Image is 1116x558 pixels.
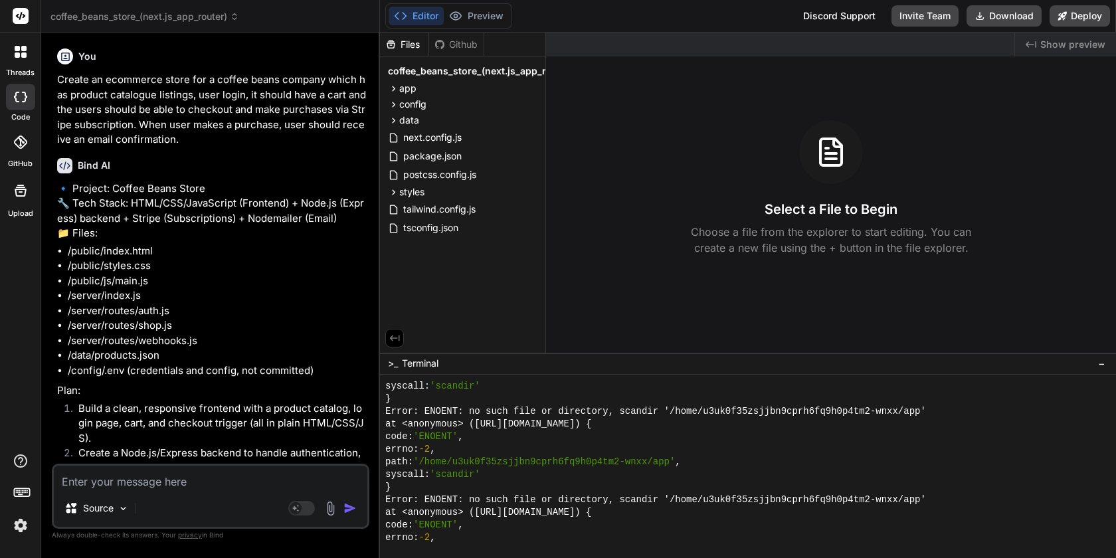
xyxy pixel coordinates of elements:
li: /public/styles.css [68,258,367,274]
span: postcss.config.js [402,167,478,183]
span: Terminal [402,357,438,370]
label: threads [6,67,35,78]
span: at <anonymous> ([URL][DOMAIN_NAME]) { [385,506,591,519]
span: at <anonymous> ([URL][DOMAIN_NAME]) { [385,418,591,430]
div: Github [429,38,484,51]
p: Create an ecommerce store for a coffee beans company which has product catalogue listings, user l... [57,72,367,147]
span: , [430,531,435,544]
h6: Bind AI [78,159,110,172]
img: Pick Models [118,503,129,514]
span: privacy [178,531,202,539]
span: Error: ENOENT: no such file or directory, scandir '/home/u3uk0f35zsjjbn9cprh6fq9h0p4tm2-wnxx/app' [385,494,926,506]
span: , [458,430,463,443]
li: /server/routes/auth.js [68,304,367,319]
span: − [1098,357,1105,370]
span: tailwind.config.js [402,201,477,217]
li: /data/products.json [68,348,367,363]
span: 'ENOENT' [413,430,458,443]
li: /server/routes/webhooks.js [68,333,367,349]
li: /server/routes/shop.js [68,318,367,333]
span: , [675,456,680,468]
h3: Select a File to Begin [765,200,897,219]
span: errno: [385,531,418,544]
span: tsconfig.json [402,220,460,236]
span: package.json [402,148,463,164]
span: coffee_beans_store_(next.js_app_router) [50,10,239,23]
li: /server/index.js [68,288,367,304]
li: /public/index.html [68,244,367,259]
span: code: [385,430,413,443]
img: settings [9,514,32,537]
p: Plan: [57,383,367,399]
li: Create a Node.js/Express backend to handle authentication, product data, cart persistence (per se... [68,446,367,506]
div: Files [380,38,428,51]
li: /config/.env (credentials and config, not committed) [68,363,367,379]
span: coffee_beans_store_(next.js_app_router) [388,64,574,78]
span: Show preview [1040,38,1105,51]
span: styles [399,185,424,199]
span: code: [385,519,413,531]
span: Error: ENOENT: no such file or directory, scandir '/home/u3uk0f35zsjjbn9cprh6fq9h0p4tm2-wnxx/app' [385,405,926,418]
span: 'scandir' [430,380,480,393]
button: Editor [389,7,444,25]
button: − [1095,353,1108,374]
span: '/home/u3uk0f35zsjjbn9cprh6fq9h0p4tm2-wnxx/app' [413,456,675,468]
span: 'scandir' [430,468,480,481]
span: 'ENOENT' [413,519,458,531]
span: , [430,443,435,456]
span: data [399,114,419,127]
img: icon [343,502,357,515]
li: /public/js/main.js [68,274,367,289]
span: next.config.js [402,130,463,145]
p: 🔹 Project: Coffee Beans Store 🔧 Tech Stack: HTML/CSS/JavaScript (Frontend) + Node.js (Express) ba... [57,181,367,241]
span: -2 [418,531,430,544]
span: syscall: [385,468,430,481]
span: syscall: [385,380,430,393]
button: Preview [444,7,509,25]
label: Upload [8,208,33,219]
p: Choose a file from the explorer to start editing. You can create a new file using the + button in... [682,224,980,256]
p: Source [83,502,114,515]
label: GitHub [8,158,33,169]
span: , [458,519,463,531]
img: attachment [323,501,338,516]
span: path: [385,456,413,468]
span: config [399,98,426,111]
h6: You [78,50,96,63]
div: Discord Support [795,5,883,27]
span: -2 [418,443,430,456]
button: Download [967,5,1042,27]
span: app [399,82,417,95]
span: } [385,393,391,405]
button: Deploy [1050,5,1110,27]
button: Invite Team [891,5,959,27]
label: code [11,112,30,123]
span: >_ [388,357,398,370]
p: Always double-check its answers. Your in Bind [52,529,369,541]
li: Build a clean, responsive frontend with a product catalog, login page, cart, and checkout trigger... [68,401,367,446]
span: errno: [385,443,418,456]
